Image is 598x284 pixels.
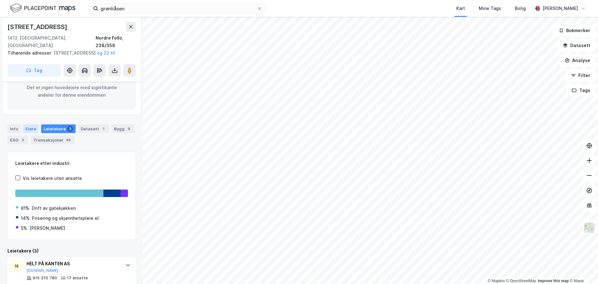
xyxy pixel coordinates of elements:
div: ESG [7,136,28,144]
div: Bygg [112,124,135,133]
iframe: Chat Widget [567,254,598,284]
div: Kontrollprogram for chat [567,254,598,284]
div: 5% [21,224,27,232]
img: logo.f888ab2527a4732fd821a326f86c7f29.svg [10,3,75,14]
div: 14% [21,214,30,222]
div: 915 370 780 [33,276,57,281]
a: Mapbox [488,279,505,283]
div: Eiere [23,124,39,133]
a: Improve this map [538,279,569,283]
a: OpenStreetMap [506,279,536,283]
div: 1413, [GEOGRAPHIC_DATA], [GEOGRAPHIC_DATA] [7,34,96,49]
div: Info [7,124,21,133]
div: Nordre Follo, 238/358 [96,34,136,49]
input: Søk på adresse, matrikkel, gårdeiere, leietakere eller personer [98,4,257,13]
div: Leietakere (3) [7,247,136,255]
div: Vis leietakere uten ansatte [23,175,82,182]
div: 3 [67,126,73,132]
div: HELT PÅ KANTEN AS [26,260,119,267]
div: Drift av gatekjøkken [32,205,76,212]
div: Bolig [515,5,526,12]
div: 3 [20,137,26,143]
div: Det er ingen hovedeiere med signifikante andeler for denne eiendommen [8,74,135,109]
div: Transaksjoner [31,136,74,144]
div: 81% [21,205,29,212]
div: 17 ansatte [67,276,88,281]
img: Z [583,222,595,234]
div: Kart [456,5,465,12]
div: Leietakere [41,124,76,133]
div: Frisering og skjønnhetspleie el. [32,214,100,222]
div: [STREET_ADDRESS] [7,49,131,57]
div: [PERSON_NAME] [543,5,578,12]
button: Tag [7,64,61,77]
div: [STREET_ADDRESS] [7,22,69,32]
div: Mine Tags [479,5,501,12]
div: 48 [65,137,72,143]
button: Analyse [559,54,596,67]
button: Bokmerker [553,24,596,37]
button: Tags [567,84,596,97]
div: Datasett [78,124,109,133]
div: Leietakere etter industri [15,160,128,167]
button: [DOMAIN_NAME] [26,268,59,273]
div: 1 [100,126,107,132]
button: Filter [566,69,596,82]
div: 9 [126,126,132,132]
span: Tilhørende adresser: [7,50,54,55]
div: [PERSON_NAME] [30,224,65,232]
button: Datasett [558,39,596,52]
